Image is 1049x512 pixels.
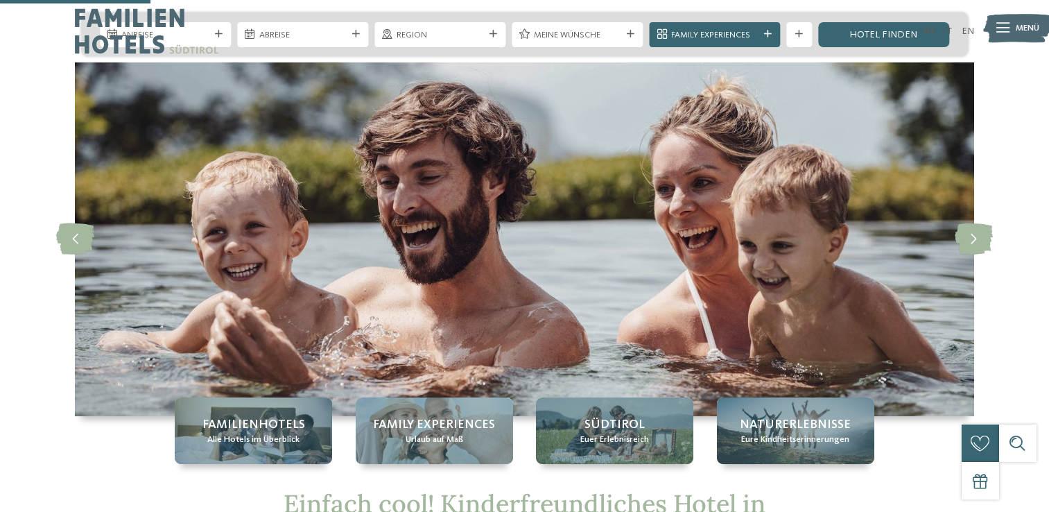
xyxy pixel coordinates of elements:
[962,26,974,36] a: EN
[1016,22,1039,35] span: Menü
[373,416,495,434] span: Family Experiences
[406,434,463,446] span: Urlaub auf Maß
[356,398,513,464] a: Kinderfreundliches Hotel in Südtirol mit Pool gesucht? Family Experiences Urlaub auf Maß
[741,434,849,446] span: Eure Kindheitserinnerungen
[175,398,332,464] a: Kinderfreundliches Hotel in Südtirol mit Pool gesucht? Familienhotels Alle Hotels im Überblick
[944,26,952,36] a: IT
[207,434,300,446] span: Alle Hotels im Überblick
[202,416,305,434] span: Familienhotels
[717,398,874,464] a: Kinderfreundliches Hotel in Südtirol mit Pool gesucht? Naturerlebnisse Eure Kindheitserinnerungen
[580,434,649,446] span: Euer Erlebnisreich
[924,26,935,36] a: DE
[584,416,645,434] span: Südtirol
[75,62,974,416] img: Kinderfreundliches Hotel in Südtirol mit Pool gesucht?
[536,398,693,464] a: Kinderfreundliches Hotel in Südtirol mit Pool gesucht? Südtirol Euer Erlebnisreich
[740,416,851,434] span: Naturerlebnisse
